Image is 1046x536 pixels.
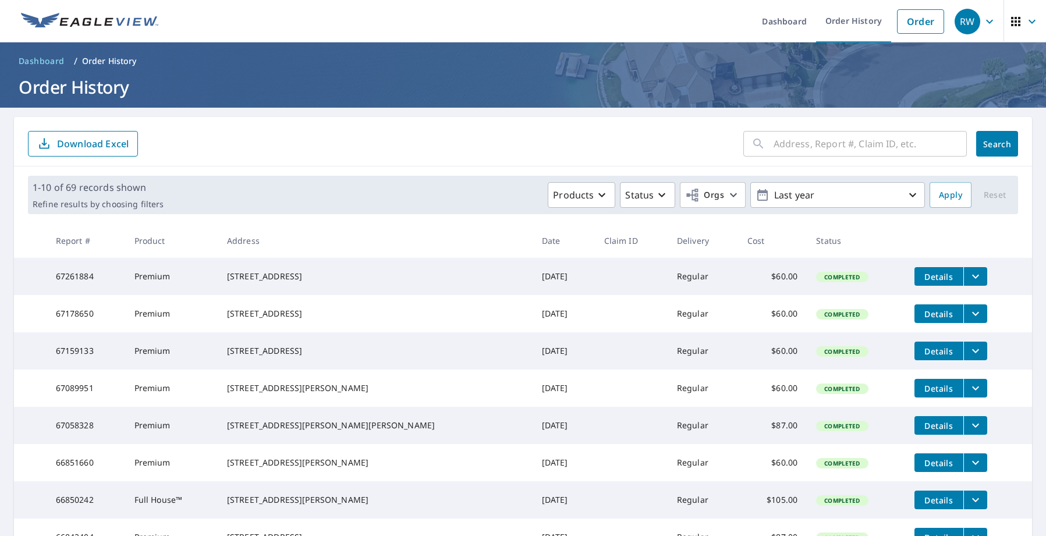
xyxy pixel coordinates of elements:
[914,416,963,435] button: detailsBtn-67058328
[668,258,738,295] td: Regular
[685,188,724,203] span: Orgs
[227,420,523,431] div: [STREET_ADDRESS][PERSON_NAME][PERSON_NAME]
[738,481,807,519] td: $105.00
[227,382,523,394] div: [STREET_ADDRESS][PERSON_NAME]
[807,223,905,258] th: Status
[921,383,956,394] span: Details
[738,407,807,444] td: $87.00
[955,9,980,34] div: RW
[47,295,125,332] td: 67178650
[914,379,963,397] button: detailsBtn-67089951
[668,407,738,444] td: Regular
[125,295,218,332] td: Premium
[738,295,807,332] td: $60.00
[548,182,615,208] button: Products
[668,481,738,519] td: Regular
[930,182,971,208] button: Apply
[963,416,987,435] button: filesDropdownBtn-67058328
[750,182,925,208] button: Last year
[47,258,125,295] td: 67261884
[897,9,944,34] a: Order
[553,188,594,202] p: Products
[963,379,987,397] button: filesDropdownBtn-67089951
[680,182,746,208] button: Orgs
[976,131,1018,157] button: Search
[774,127,967,160] input: Address, Report #, Claim ID, etc.
[939,188,962,203] span: Apply
[914,304,963,323] button: detailsBtn-67178650
[914,342,963,360] button: detailsBtn-67159133
[668,332,738,370] td: Regular
[33,199,164,210] p: Refine results by choosing filters
[125,223,218,258] th: Product
[817,459,867,467] span: Completed
[227,308,523,320] div: [STREET_ADDRESS]
[963,453,987,472] button: filesDropdownBtn-66851660
[770,185,906,205] p: Last year
[218,223,533,258] th: Address
[668,444,738,481] td: Regular
[620,182,675,208] button: Status
[738,444,807,481] td: $60.00
[817,422,867,430] span: Completed
[125,444,218,481] td: Premium
[533,295,595,332] td: [DATE]
[985,139,1009,150] span: Search
[47,444,125,481] td: 66851660
[533,407,595,444] td: [DATE]
[921,420,956,431] span: Details
[817,273,867,281] span: Completed
[47,407,125,444] td: 67058328
[47,481,125,519] td: 66850242
[817,310,867,318] span: Completed
[47,370,125,407] td: 67089951
[125,370,218,407] td: Premium
[125,407,218,444] td: Premium
[227,494,523,506] div: [STREET_ADDRESS][PERSON_NAME]
[921,495,956,506] span: Details
[227,345,523,357] div: [STREET_ADDRESS]
[57,137,129,150] p: Download Excel
[914,267,963,286] button: detailsBtn-67261884
[14,52,69,70] a: Dashboard
[125,481,218,519] td: Full House™
[14,52,1032,70] nav: breadcrumb
[125,332,218,370] td: Premium
[227,271,523,282] div: [STREET_ADDRESS]
[921,457,956,468] span: Details
[921,308,956,320] span: Details
[963,491,987,509] button: filesDropdownBtn-66850242
[14,75,1032,99] h1: Order History
[963,304,987,323] button: filesDropdownBtn-67178650
[19,55,65,67] span: Dashboard
[82,55,137,67] p: Order History
[74,54,77,68] li: /
[533,481,595,519] td: [DATE]
[33,180,164,194] p: 1-10 of 69 records shown
[963,342,987,360] button: filesDropdownBtn-67159133
[817,385,867,393] span: Completed
[817,347,867,356] span: Completed
[533,444,595,481] td: [DATE]
[47,223,125,258] th: Report #
[738,370,807,407] td: $60.00
[47,332,125,370] td: 67159133
[738,332,807,370] td: $60.00
[533,223,595,258] th: Date
[595,223,668,258] th: Claim ID
[738,223,807,258] th: Cost
[533,332,595,370] td: [DATE]
[738,258,807,295] td: $60.00
[227,457,523,468] div: [STREET_ADDRESS][PERSON_NAME]
[533,258,595,295] td: [DATE]
[963,267,987,286] button: filesDropdownBtn-67261884
[817,496,867,505] span: Completed
[914,453,963,472] button: detailsBtn-66851660
[668,223,738,258] th: Delivery
[921,346,956,357] span: Details
[625,188,654,202] p: Status
[125,258,218,295] td: Premium
[21,13,158,30] img: EV Logo
[28,131,138,157] button: Download Excel
[914,491,963,509] button: detailsBtn-66850242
